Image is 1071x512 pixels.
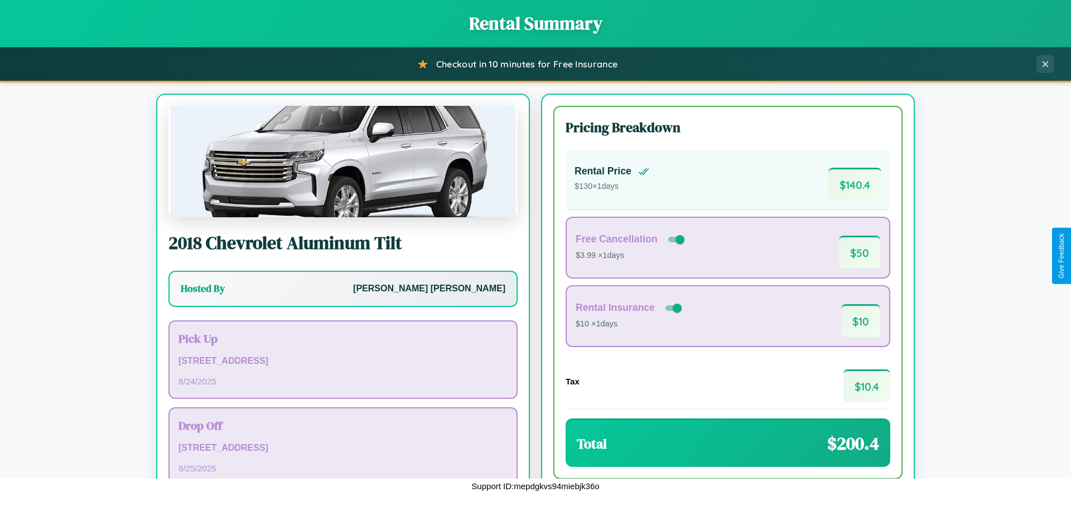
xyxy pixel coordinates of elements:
p: $10 × 1 days [576,317,684,331]
div: Give Feedback [1058,233,1065,279]
p: 8 / 25 / 2025 [178,461,508,476]
span: Checkout in 10 minutes for Free Insurance [436,58,617,70]
span: $ 50 [839,236,880,269]
h3: Drop Off [178,417,508,433]
span: $ 200.4 [827,431,879,456]
h1: Rental Summary [11,11,1060,36]
p: $3.99 × 1 days [576,248,687,263]
span: $ 10 [841,304,880,337]
span: $ 10.4 [843,369,890,402]
h4: Tax [566,377,580,386]
span: $ 140.4 [828,168,881,201]
p: $ 130 × 1 days [575,179,649,194]
h3: Hosted By [181,282,225,295]
p: [STREET_ADDRESS] [178,353,508,369]
h4: Rental Insurance [576,302,655,314]
p: [STREET_ADDRESS] [178,440,508,456]
p: Support ID: mepdgkvs94miebjk36o [471,479,599,494]
h4: Rental Price [575,165,631,177]
h3: Pick Up [178,330,508,347]
p: 8 / 24 / 2025 [178,374,508,389]
img: Chevrolet Aluminum Tilt [168,106,518,217]
h4: Free Cancellation [576,233,658,245]
h2: 2018 Chevrolet Aluminum Tilt [168,231,518,255]
p: [PERSON_NAME] [PERSON_NAME] [353,281,505,297]
h3: Total [577,435,607,453]
h3: Pricing Breakdown [566,118,890,136]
